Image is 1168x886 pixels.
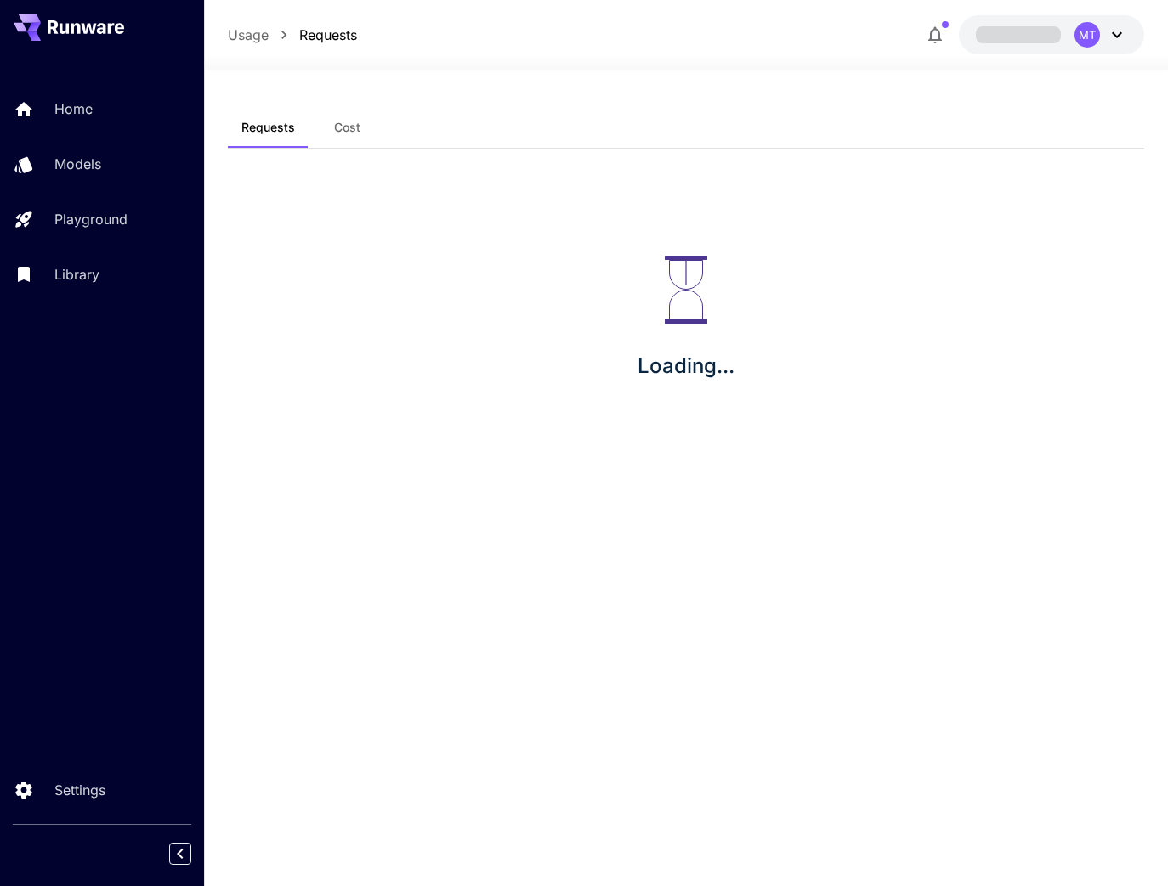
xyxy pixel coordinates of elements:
[54,99,93,119] p: Home
[228,25,269,45] a: Usage
[959,15,1144,54] button: MT
[334,120,360,135] span: Cost
[1074,22,1100,48] div: MT
[182,838,204,869] div: Collapse sidebar
[638,351,734,381] p: Loading...
[241,120,295,135] span: Requests
[299,25,357,45] a: Requests
[54,154,101,174] p: Models
[54,209,128,229] p: Playground
[228,25,357,45] nav: breadcrumb
[169,843,191,865] button: Collapse sidebar
[54,780,105,800] p: Settings
[54,264,99,285] p: Library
